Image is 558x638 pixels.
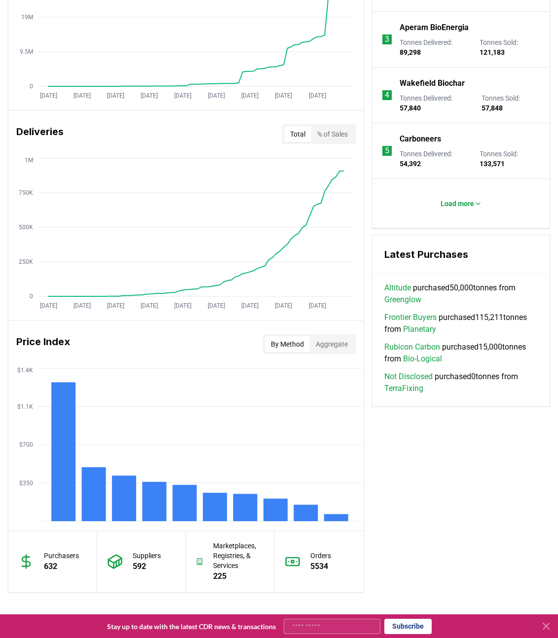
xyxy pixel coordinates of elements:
[241,92,259,99] tspan: [DATE]
[208,92,225,99] tspan: [DATE]
[74,302,91,309] tspan: [DATE]
[309,92,326,99] tspan: [DATE]
[174,302,191,309] tspan: [DATE]
[482,93,540,113] p: Tonnes Sold :
[25,157,33,164] tspan: 1M
[74,92,91,99] tspan: [DATE]
[385,34,389,45] p: 3
[400,160,421,168] span: 54,392
[400,149,470,169] p: Tonnes Delivered :
[241,302,259,309] tspan: [DATE]
[400,22,469,34] a: Aperam BioEnergia
[19,224,33,231] tspan: 500K
[384,341,538,365] span: purchased 15,000 tonnes from
[141,302,158,309] tspan: [DATE]
[384,247,538,262] h3: Latest Purchases
[403,323,436,335] a: Planetary
[20,48,33,55] tspan: 9.5M
[384,341,440,353] a: Rubicon Carbon
[480,149,540,169] p: Tonnes Sold :
[19,189,33,196] tspan: 750K
[265,336,310,352] button: By Method
[44,551,79,561] p: Purchasers
[480,37,540,57] p: Tonnes Sold :
[311,126,354,142] button: % of Sales
[400,93,472,113] p: Tonnes Delivered :
[19,258,33,265] tspan: 250K
[400,77,465,89] a: Wakefield Biochar
[107,92,124,99] tspan: [DATE]
[384,282,538,306] span: purchased 50,000 tonnes from
[384,312,538,335] span: purchased 115,211 tonnes from
[21,14,33,21] tspan: 19M
[213,570,264,582] p: 225
[384,312,437,323] a: Frontier Buyers
[384,371,538,394] span: purchased 0 tonnes from
[384,282,411,294] a: Altitude
[30,83,33,90] tspan: 0
[30,293,33,300] tspan: 0
[40,92,57,99] tspan: [DATE]
[19,441,33,448] tspan: $700
[309,302,326,309] tspan: [DATE]
[141,92,158,99] tspan: [DATE]
[133,551,161,561] p: Suppliers
[275,92,292,99] tspan: [DATE]
[385,89,389,101] p: 4
[133,561,161,572] p: 592
[16,124,64,144] h3: Deliveries
[403,353,442,365] a: Bio-Logical
[17,367,33,374] tspan: $1.4K
[208,302,225,309] tspan: [DATE]
[44,561,79,572] p: 632
[400,133,441,145] a: Carboneers
[16,334,70,354] h3: Price Index
[174,92,191,99] tspan: [DATE]
[400,37,470,57] p: Tonnes Delivered :
[482,104,503,112] span: 57,848
[480,48,505,56] span: 121,183
[310,336,354,352] button: Aggregate
[19,480,33,487] tspan: $350
[310,561,331,572] p: 5534
[385,145,389,157] p: 5
[275,302,292,309] tspan: [DATE]
[284,126,311,142] button: Total
[40,302,57,309] tspan: [DATE]
[384,371,433,383] a: Not Disclosed
[384,294,421,306] a: Greenglow
[433,194,490,213] button: Load more
[310,551,331,561] p: Orders
[400,48,421,56] span: 89,298
[384,383,423,394] a: TerraFixing
[17,403,33,410] tspan: $1.1K
[107,302,124,309] tspan: [DATE]
[400,104,421,112] span: 57,840
[213,541,264,570] p: Marketplaces, Registries, & Services
[441,199,474,209] p: Load more
[480,160,505,168] span: 133,571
